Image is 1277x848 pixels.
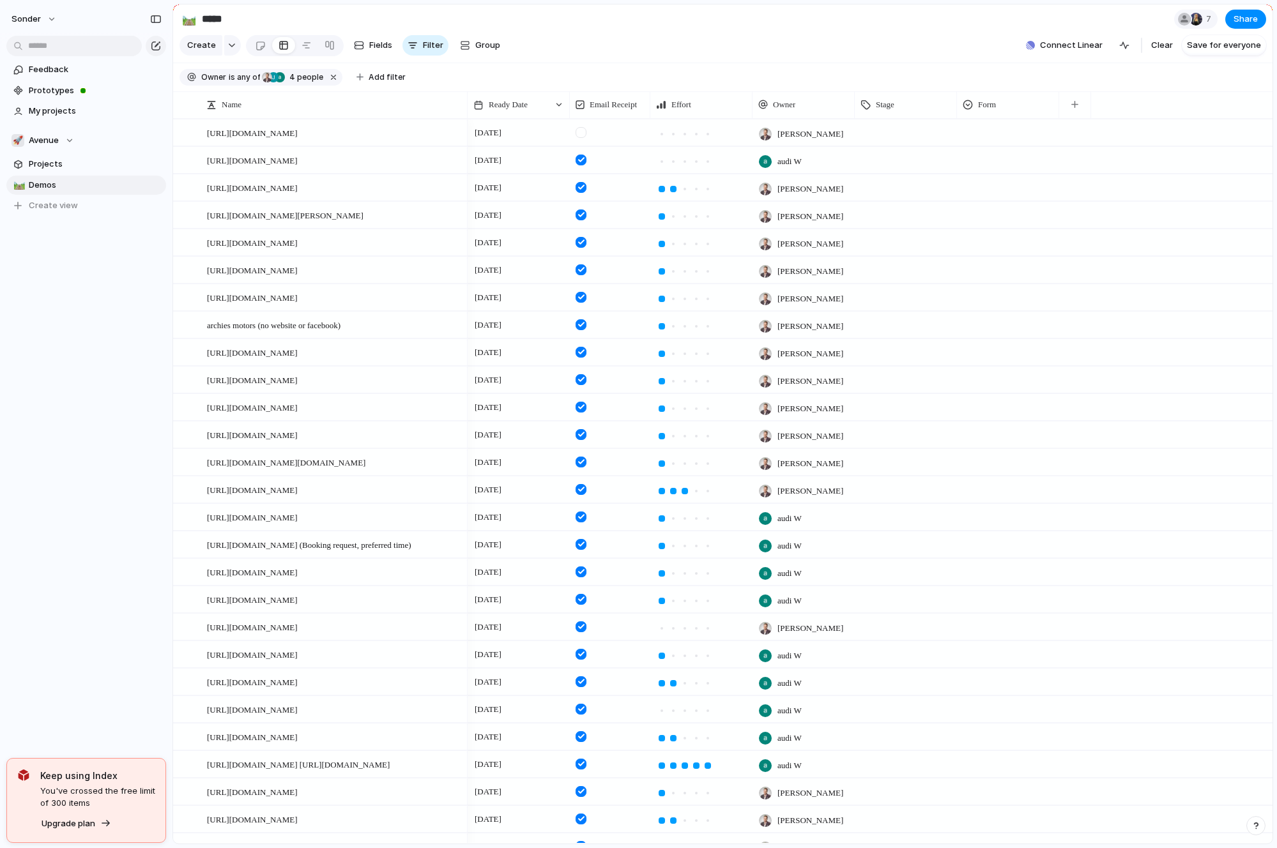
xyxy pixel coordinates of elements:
[777,787,843,799] span: [PERSON_NAME]
[207,784,298,799] span: [URL][DOMAIN_NAME]
[6,60,166,79] a: Feedback
[471,153,505,168] span: [DATE]
[1021,36,1108,55] button: Connect Linear
[1040,39,1103,52] span: Connect Linear
[207,372,298,387] span: [URL][DOMAIN_NAME]
[207,592,298,607] span: [URL][DOMAIN_NAME]
[207,427,298,442] span: [URL][DOMAIN_NAME]
[207,812,298,826] span: [URL][DOMAIN_NAME]
[349,68,413,86] button: Add filter
[777,265,843,278] span: [PERSON_NAME]
[590,98,637,111] span: Email Receipt
[777,485,843,497] span: [PERSON_NAME]
[777,540,802,552] span: audi W
[11,179,24,192] button: 🛤️
[777,512,802,525] span: audi W
[207,235,298,250] span: [URL][DOMAIN_NAME]
[207,564,298,579] span: [URL][DOMAIN_NAME]
[226,70,263,84] button: isany of
[207,510,298,524] span: [URL][DOMAIN_NAME]
[207,317,340,332] span: archies motors (no website or facebook)
[471,235,505,250] span: [DATE]
[229,72,235,83] span: is
[6,176,166,195] a: 🛤️Demos
[475,39,500,52] span: Group
[471,674,505,690] span: [DATE]
[471,647,505,662] span: [DATE]
[369,72,406,83] span: Add filter
[207,647,298,662] span: [URL][DOMAIN_NAME]
[876,98,894,111] span: Stage
[369,39,392,52] span: Fields
[777,347,843,360] span: [PERSON_NAME]
[179,9,199,29] button: 🛤️
[1182,35,1266,56] button: Save for everyone
[777,567,802,580] span: audi W
[471,784,505,799] span: [DATE]
[42,817,95,830] span: Upgrade plan
[471,729,505,745] span: [DATE]
[29,158,162,170] span: Projects
[6,196,166,215] button: Create view
[180,35,222,56] button: Create
[777,128,843,140] span: [PERSON_NAME]
[777,457,843,470] span: [PERSON_NAME]
[777,594,802,607] span: audi W
[1151,39,1173,52] span: Clear
[777,704,802,717] span: audi W
[777,677,802,690] span: audi W
[471,564,505,580] span: [DATE]
[207,153,298,167] span: [URL][DOMAIN_NAME]
[423,39,443,52] span: Filter
[471,619,505,635] span: [DATE]
[471,510,505,525] span: [DATE]
[207,729,298,744] span: [URL][DOMAIN_NAME]
[454,35,507,56] button: Group
[6,9,63,29] button: sonder
[471,180,505,195] span: [DATE]
[471,592,505,607] span: [DATE]
[207,290,298,305] span: [URL][DOMAIN_NAME]
[40,769,155,782] span: Keep using Index
[29,63,162,76] span: Feedback
[222,98,241,111] span: Name
[207,262,298,277] span: [URL][DOMAIN_NAME]
[773,98,795,111] span: Owner
[182,10,196,27] div: 🛤️
[471,812,505,827] span: [DATE]
[1187,39,1261,52] span: Save for everyone
[207,125,298,140] span: [URL][DOMAIN_NAME]
[777,155,802,168] span: audi W
[777,430,843,443] span: [PERSON_NAME]
[38,815,115,833] button: Upgrade plan
[201,72,226,83] span: Owner
[471,427,505,443] span: [DATE]
[1146,35,1178,56] button: Clear
[207,702,298,716] span: [URL][DOMAIN_NAME]
[29,179,162,192] span: Demos
[777,375,843,388] span: [PERSON_NAME]
[40,785,155,810] span: You've crossed the free limit of 300 items
[207,455,365,469] span: [URL][DOMAIN_NAME][DOMAIN_NAME]
[207,537,411,552] span: [URL][DOMAIN_NAME] (Booking request, preferred time)
[777,320,843,333] span: [PERSON_NAME]
[978,98,996,111] span: Form
[471,455,505,470] span: [DATE]
[777,622,843,635] span: [PERSON_NAME]
[671,98,691,111] span: Effort
[6,81,166,100] a: Prototypes
[471,208,505,223] span: [DATE]
[471,482,505,497] span: [DATE]
[777,814,843,827] span: [PERSON_NAME]
[777,759,802,772] span: audi W
[777,402,843,415] span: [PERSON_NAME]
[471,702,505,717] span: [DATE]
[6,131,166,150] button: 🚀Avenue
[777,649,802,662] span: audi W
[471,757,505,772] span: [DATE]
[6,155,166,174] a: Projects
[349,35,397,56] button: Fields
[207,345,298,360] span: [URL][DOMAIN_NAME]
[471,317,505,333] span: [DATE]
